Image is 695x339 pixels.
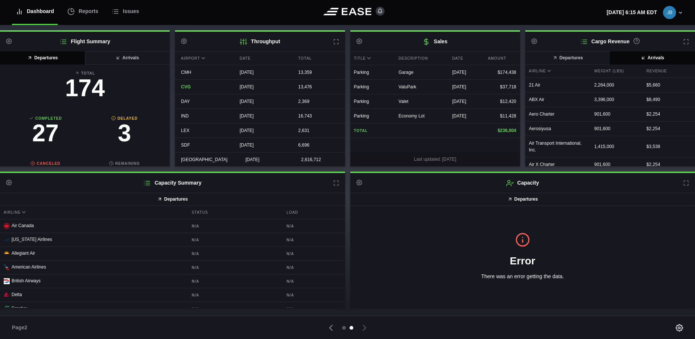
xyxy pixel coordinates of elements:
[12,292,22,297] span: Delta
[647,82,691,88] div: $ 5,660
[647,96,691,103] div: $ 8,490
[287,237,341,243] b: N/A
[175,153,233,167] div: [GEOGRAPHIC_DATA]
[12,278,41,283] span: British Airways
[85,116,164,149] a: Delayed3
[452,84,481,90] div: [DATE]
[192,251,277,257] b: N/A
[362,253,683,269] h1: Error
[610,51,695,65] button: Arrivals
[12,264,46,270] span: American Airlines
[354,84,391,90] div: Parking
[399,98,445,105] div: Valet
[85,161,164,194] a: Remaining144
[525,51,610,65] button: Departures
[192,306,277,312] b: N/A
[234,94,286,109] div: [DATE]
[354,128,391,134] b: Total
[663,6,676,19] img: 74ad5be311c8ae5b007de99f4e979312
[525,92,590,107] div: ABX Air
[488,113,516,119] div: $11,428
[525,32,695,51] h2: Cargo Revenue
[287,306,341,312] b: N/A
[354,113,391,119] div: Parking
[85,161,164,166] b: Remaining
[287,279,341,284] b: N/A
[647,125,691,132] div: $ 2,254
[175,138,227,152] div: SDF
[192,292,277,298] b: N/A
[607,9,657,16] p: [DATE] 6:15 AM EDT
[590,78,643,92] div: 2,264,000
[234,65,286,79] div: [DATE]
[192,237,277,243] b: N/A
[350,152,520,166] div: Last updated: [DATE]
[283,206,345,219] div: Load
[234,52,286,65] div: Date
[354,69,391,76] div: Parking
[287,223,341,229] b: N/A
[292,109,345,123] div: 16,743
[350,32,520,51] h2: Sales
[287,292,341,298] b: N/A
[192,265,277,270] b: N/A
[590,157,643,172] div: 901,600
[292,94,345,109] div: 2,369
[12,251,35,256] span: Allegiant Air
[6,116,85,149] a: Completed27
[354,98,391,105] div: Parking
[12,324,31,332] span: Page 2
[647,143,691,150] div: $ 3,538
[452,98,481,105] div: [DATE]
[449,52,484,65] div: Date
[85,116,164,121] b: Delayed
[643,65,695,78] div: Revenue
[12,223,34,228] span: Air Canada
[647,161,691,168] div: $ 2,254
[525,157,590,172] div: Air X Charter
[488,69,516,76] div: $174,438
[175,65,227,79] div: CMH
[85,51,170,65] button: Arrivals
[6,161,85,194] a: Canceled0
[239,153,289,167] div: [DATE]
[525,78,590,92] div: 21 Air
[590,65,643,78] div: Weight (lbs)
[6,76,164,100] h3: 174
[292,65,345,79] div: 13,359
[6,161,85,166] b: Canceled
[525,65,590,78] div: Airline
[234,80,286,94] div: [DATE]
[175,52,227,65] div: Airport
[6,70,164,104] a: Total174
[85,121,164,145] h3: 3
[292,123,345,138] div: 2,631
[590,107,643,121] div: 901,600
[6,70,164,76] b: Total
[399,69,445,76] div: Garage
[292,138,345,152] div: 6,696
[175,32,345,51] h2: Throughput
[175,94,227,109] div: DAY
[175,109,227,123] div: IND
[287,265,341,270] b: N/A
[525,107,590,121] div: Aero Charter
[590,139,643,154] div: 1,415,000
[488,84,516,90] div: $37,718
[525,136,590,157] div: Air Transport International, Inc.
[488,127,516,134] div: $236,004
[292,52,345,65] div: Total
[590,92,643,107] div: 3,396,000
[295,153,345,167] div: 2,616,712
[362,273,683,280] p: There was an error getting the data.
[395,52,449,65] div: Description
[350,52,395,65] div: Title
[484,52,520,65] div: Amount
[12,237,52,242] span: [US_STATE] Airlines
[452,113,481,119] div: [DATE]
[234,138,286,152] div: [DATE]
[12,306,27,311] span: Frontier
[6,121,85,145] h3: 27
[6,116,85,121] b: Completed
[452,69,481,76] div: [DATE]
